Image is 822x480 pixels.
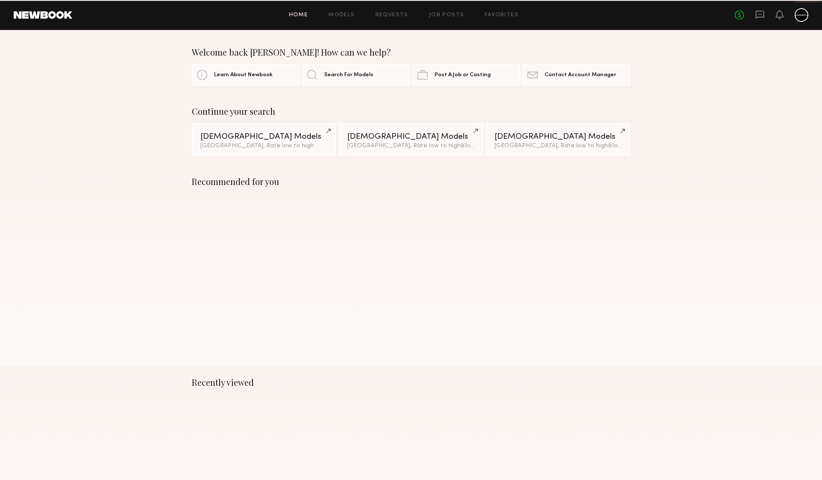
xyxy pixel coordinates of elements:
[289,12,308,18] a: Home
[347,143,474,149] div: [GEOGRAPHIC_DATA], Rate low to high
[328,12,354,18] a: Models
[412,64,520,86] a: Post A Job or Casting
[192,176,630,187] div: Recommended for you
[200,133,328,141] div: [DEMOGRAPHIC_DATA] Models
[435,72,491,78] span: Post A Job or Casting
[486,123,630,156] a: [DEMOGRAPHIC_DATA] Models[GEOGRAPHIC_DATA], Rate low to high&1other filter
[545,72,616,78] span: Contact Account Manager
[192,106,630,116] div: Continue your search
[608,143,645,149] span: & 1 other filter
[494,133,622,141] div: [DEMOGRAPHIC_DATA] Models
[375,12,408,18] a: Requests
[494,143,622,149] div: [GEOGRAPHIC_DATA], Rate low to high
[192,377,630,388] div: Recently viewed
[339,123,483,156] a: [DEMOGRAPHIC_DATA] Models[GEOGRAPHIC_DATA], Rate low to high&1other filter
[200,143,328,149] div: [GEOGRAPHIC_DATA], Rate low to high
[522,64,630,86] a: Contact Account Manager
[192,64,300,86] a: Learn About Newbook
[324,72,373,78] span: Search For Models
[461,143,497,149] span: & 1 other filter
[302,64,410,86] a: Search For Models
[485,12,518,18] a: Favorites
[192,123,336,156] a: [DEMOGRAPHIC_DATA] Models[GEOGRAPHIC_DATA], Rate low to high
[192,47,630,57] div: Welcome back [PERSON_NAME]! How can we help?
[347,133,474,141] div: [DEMOGRAPHIC_DATA] Models
[214,72,273,78] span: Learn About Newbook
[429,12,465,18] a: Job Posts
